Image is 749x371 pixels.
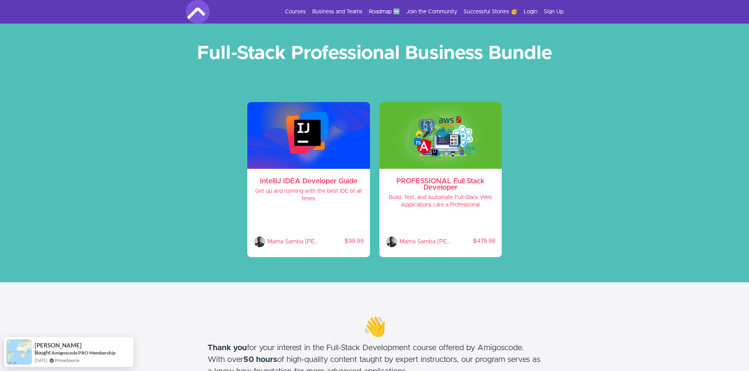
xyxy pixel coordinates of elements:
a: ProveSource [55,357,79,364]
h4: Build, Test, and Automate Full-Stack Web Applications Like a Professional [386,194,496,209]
p: Mama Samba Braima Nelson [399,236,452,248]
span: [PERSON_NAME] [35,342,82,349]
img: WPzdydpSLWzi0DE2vtpQ_full-stack-professional.png [379,102,502,169]
a: Successful Stories 🥳 [464,8,517,16]
strong: Thank you [208,344,247,352]
a: Sign Up [544,8,563,16]
h4: Get up and running with the best IDE of all times [254,188,364,203]
span: [DATE] [35,357,47,364]
p: $98.99 [320,238,364,245]
a: Courses [285,8,306,16]
a: Amigoscode PRO Membership [52,350,116,356]
strong: 50 hours [243,356,277,364]
a: IntelliJ IDEA Developer Guide Get up and running with the best IDE of all times Mama Samba Braima... [247,102,370,257]
img: provesource social proof notification image [6,339,32,365]
p: $478.98 [452,238,496,245]
span: 👋 [363,318,386,337]
span: Bought [35,349,51,356]
h3: PROFESSIONAL Full Stack Developer [386,178,496,191]
img: feaUWTbQhKblocKl2ZaW_Screenshot+2024-06-17+at+17.32.02.png [247,102,370,169]
h3: IntelliJ IDEA Developer Guide [254,178,364,185]
a: Business and Teams [312,8,363,16]
strong: Full-Stack Professional Business Bundle [197,44,552,63]
p: Mama Samba Braima Nelson [267,236,320,248]
img: Mama Samba Braima Nelson [254,236,265,248]
a: PROFESSIONAL Full Stack Developer Build, Test, and Automate Full-Stack Web Applications Like a Pr... [379,102,502,257]
a: Login [524,8,537,16]
a: Join the Community [406,8,457,16]
img: Mama Samba Braima Nelson [386,236,398,248]
a: Roadmap 🆕 [369,8,400,16]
